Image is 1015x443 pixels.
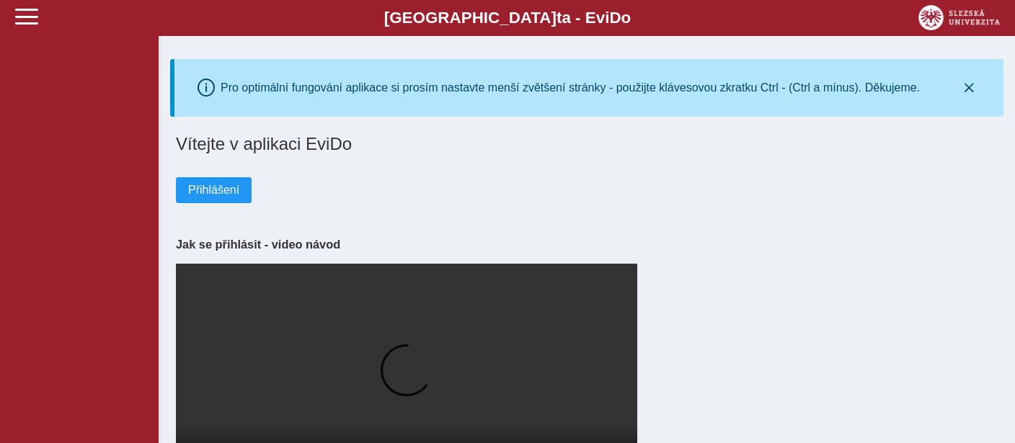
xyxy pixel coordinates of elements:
span: Přihlášení [188,184,239,197]
h3: Jak se přihlásit - video návod [176,238,998,251]
div: Pro optimální fungování aplikace si prosím nastavte menší zvětšení stránky - použijte klávesovou ... [221,81,920,94]
span: t [557,9,562,27]
h1: Vítejte v aplikaci EviDo [176,134,998,154]
img: logo_web_su.png [918,5,1000,30]
b: [GEOGRAPHIC_DATA] a - Evi [43,9,972,27]
span: o [621,9,631,27]
button: Přihlášení [176,177,252,203]
span: D [609,9,621,27]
